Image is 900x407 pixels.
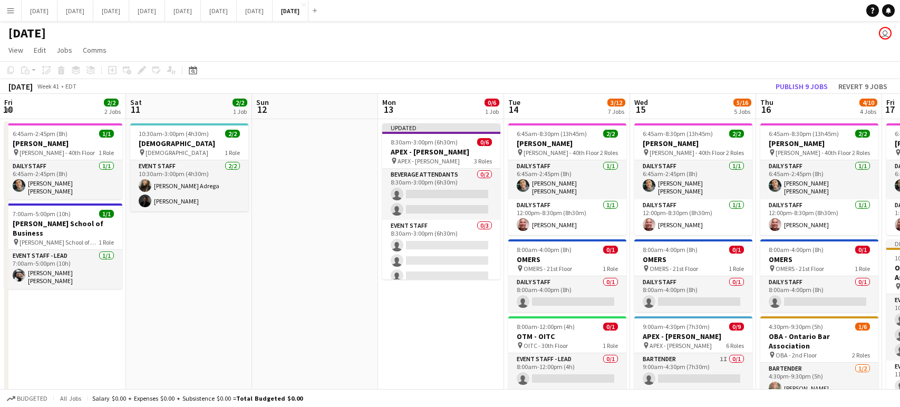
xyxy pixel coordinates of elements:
span: 2 Roles [852,149,870,157]
h3: APEX - [PERSON_NAME] [634,332,752,341]
app-card-role: Daily Staff1/112:00pm-8:30pm (8h30m)[PERSON_NAME] [760,199,878,235]
span: 8:00am-4:00pm (8h) [769,246,824,254]
span: 2 Roles [852,351,870,359]
span: 4:30pm-9:30pm (5h) [769,323,823,331]
span: APEX - [PERSON_NAME] [650,342,712,350]
button: [DATE] [165,1,201,21]
span: 0/1 [729,246,744,254]
span: All jobs [58,394,83,402]
app-job-card: 8:00am-4:00pm (8h)0/1OMERS OMERS - 21st Floor1 RoleDaily Staff0/18:00am-4:00pm (8h) [508,239,626,312]
span: 2/2 [104,99,119,106]
span: 1/1 [99,130,114,138]
app-card-role: Daily Staff1/112:00pm-8:30pm (8h30m)[PERSON_NAME] [634,199,752,235]
span: Tue [508,98,520,107]
app-card-role: Daily Staff1/16:45am-2:45pm (8h)[PERSON_NAME] [PERSON_NAME] [634,160,752,199]
span: 2/2 [855,130,870,138]
a: Jobs [52,43,76,57]
app-card-role: Beverage Attendants0/28:30am-3:00pm (6h30m) [382,169,500,220]
span: 0/1 [603,246,618,254]
button: [DATE] [201,1,237,21]
div: 8:00am-12:00pm (4h)0/1OTM - OITC OITC - 30th Floor1 RoleEvent Staff - Lead0/18:00am-12:00pm (4h) [508,316,626,389]
app-card-role: Event Staff - Lead0/18:00am-12:00pm (4h) [508,353,626,389]
div: 1 Job [233,108,247,115]
span: 0/1 [855,246,870,254]
app-job-card: 6:45am-8:30pm (13h45m)2/2[PERSON_NAME] [PERSON_NAME] - 40th Floor2 RolesDaily Staff1/16:45am-2:45... [634,123,752,235]
span: Week 41 [35,82,61,90]
span: 6:45am-8:30pm (13h45m) [769,130,839,138]
a: Comms [79,43,111,57]
h3: [PERSON_NAME] [4,139,122,148]
span: 6:45am-8:30pm (13h45m) [517,130,587,138]
span: 6 Roles [726,342,744,350]
span: 12 [255,103,269,115]
span: 8:00am-4:00pm (8h) [643,246,698,254]
button: [DATE] [93,1,129,21]
app-job-card: 6:45am-2:45pm (8h)1/1[PERSON_NAME] [PERSON_NAME] - 40th Floor1 RoleDaily Staff1/16:45am-2:45pm (8... [4,123,122,199]
h3: [DEMOGRAPHIC_DATA] [130,139,248,148]
div: 5 Jobs [734,108,751,115]
app-card-role: Event Staff - Lead1/17:00am-5:00pm (10h)[PERSON_NAME] [PERSON_NAME] [4,250,122,289]
span: 1 Role [603,342,618,350]
span: 2/2 [603,130,618,138]
span: 8:00am-4:00pm (8h) [517,246,572,254]
div: 1 Job [485,108,499,115]
span: [PERSON_NAME] - 40th Floor [524,149,599,157]
span: Wed [634,98,648,107]
div: 7:00am-5:00pm (10h)1/1[PERSON_NAME] School of Business [PERSON_NAME] School of Business - 30th Fl... [4,203,122,289]
span: 10:30am-3:00pm (4h30m) [139,130,209,138]
span: Sat [130,98,142,107]
span: 1 Role [603,265,618,273]
span: 10 [3,103,13,115]
span: 1/6 [855,323,870,331]
button: Budgeted [5,393,49,404]
app-job-card: 6:45am-8:30pm (13h45m)2/2[PERSON_NAME] [PERSON_NAME] - 40th Floor2 RolesDaily Staff1/16:45am-2:45... [760,123,878,235]
h3: [PERSON_NAME] [760,139,878,148]
span: 7:00am-5:00pm (10h) [13,210,71,218]
h3: OTM - OITC [508,332,626,341]
span: [DEMOGRAPHIC_DATA] [146,149,208,157]
app-card-role: Daily Staff1/16:45am-2:45pm (8h)[PERSON_NAME] [PERSON_NAME] [4,160,122,199]
h3: OBA - Ontario Bar Association [760,332,878,351]
span: [PERSON_NAME] - 40th Floor [20,149,95,157]
span: Budgeted [17,395,47,402]
span: 1 Role [225,149,240,157]
span: 6:45am-2:45pm (8h) [13,130,67,138]
span: View [8,45,23,55]
span: 2 Roles [600,149,618,157]
app-card-role: Event Staff2/210:30am-3:00pm (4h30m)[PERSON_NAME] Adrega[PERSON_NAME] [130,160,248,211]
span: 1 Role [99,238,114,246]
button: [DATE] [273,1,308,21]
app-card-role: Daily Staff0/18:00am-4:00pm (8h) [634,276,752,312]
span: 4/10 [859,99,877,106]
app-card-role: Daily Staff1/16:45am-2:45pm (8h)[PERSON_NAME] [PERSON_NAME] [760,160,878,199]
span: 15 [633,103,648,115]
span: Jobs [56,45,72,55]
app-job-card: 6:45am-8:30pm (13h45m)2/2[PERSON_NAME] [PERSON_NAME] - 40th Floor2 RolesDaily Staff1/16:45am-2:45... [508,123,626,235]
div: 8:00am-4:00pm (8h)0/1OMERS OMERS - 21st Floor1 RoleDaily Staff0/18:00am-4:00pm (8h) [634,239,752,312]
button: [DATE] [22,1,57,21]
div: 2 Jobs [104,108,121,115]
span: 9:00am-4:30pm (7h30m) [643,323,710,331]
span: APEX - [PERSON_NAME] [398,157,460,165]
span: 6:45am-8:30pm (13h45m) [643,130,713,138]
span: 1 Role [99,149,114,157]
app-card-role: Daily Staff1/16:45am-2:45pm (8h)[PERSON_NAME] [PERSON_NAME] [508,160,626,199]
h3: APEX - [PERSON_NAME] [382,147,500,157]
app-job-card: Updated8:30am-3:00pm (6h30m)0/6APEX - [PERSON_NAME] APEX - [PERSON_NAME]3 RolesBeverage Attendant... [382,123,500,279]
span: 2 Roles [726,149,744,157]
span: 1/1 [99,210,114,218]
div: 7 Jobs [608,108,625,115]
span: 5/16 [733,99,751,106]
span: 1 Role [855,265,870,273]
app-job-card: 10:30am-3:00pm (4h30m)2/2[DEMOGRAPHIC_DATA] [DEMOGRAPHIC_DATA]1 RoleEvent Staff2/210:30am-3:00pm ... [130,123,248,211]
span: 0/9 [729,323,744,331]
span: 2/2 [729,130,744,138]
div: Salary $0.00 + Expenses $0.00 + Subsistence $0.00 = [92,394,303,402]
